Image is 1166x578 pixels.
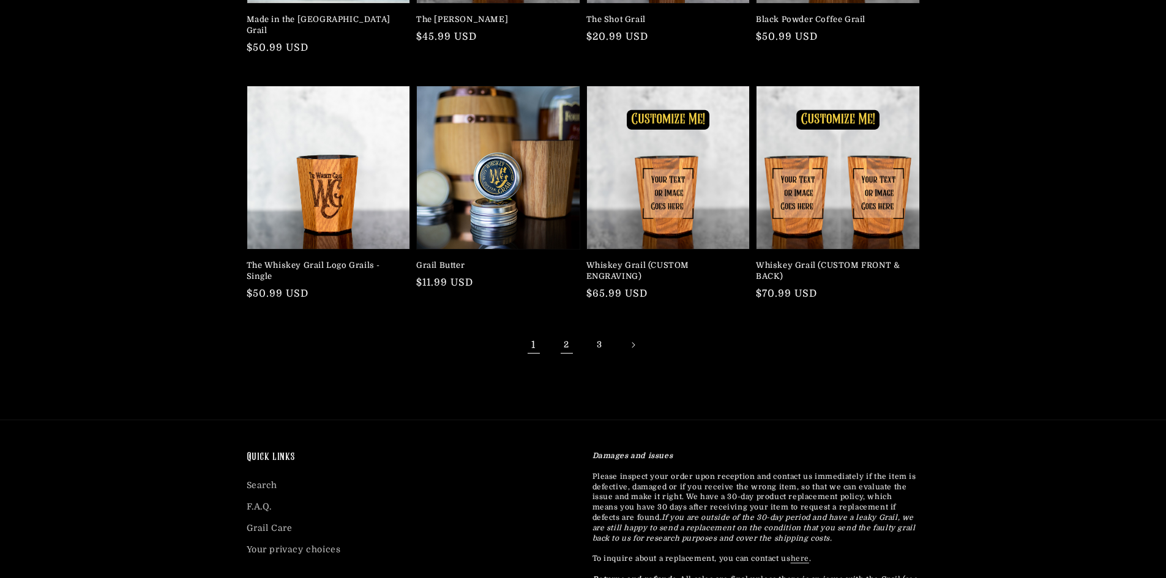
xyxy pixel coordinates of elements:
span: Page 1 [520,332,547,358]
a: Whiskey Grail (CUSTOM FRONT & BACK) [756,260,913,282]
em: If you are outside of the 30-day period and have a leaky Grail, we are still happy to send a repl... [592,513,916,543]
nav: Pagination [247,332,920,358]
h2: Quick links [247,451,574,465]
a: Page 2 [553,332,580,358]
a: Black Powder Coffee Grail [756,14,913,25]
a: here [791,554,809,563]
a: The Shot Grail [586,14,743,25]
a: Grail Butter [416,260,573,271]
a: Search [247,478,278,496]
a: The Whiskey Grail Logo Grails - Single [247,260,403,282]
a: Page 3 [586,332,613,358]
a: Made in the [GEOGRAPHIC_DATA] Grail [247,14,403,36]
a: Whiskey Grail (CUSTOM ENGRAVING) [586,260,743,282]
a: The [PERSON_NAME] [416,14,573,25]
a: Next page [619,332,646,358]
a: Your privacy choices [247,539,341,560]
strong: Damages and issues [592,451,673,460]
a: Grail Care [247,517,293,539]
a: F.A.Q. [247,496,272,517]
